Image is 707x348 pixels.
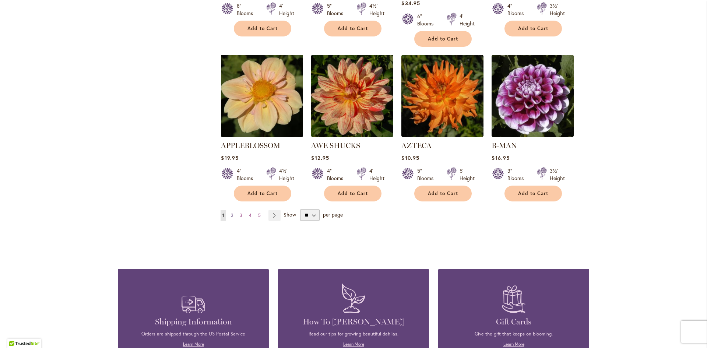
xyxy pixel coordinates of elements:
span: $16.95 [492,154,509,161]
span: Add to Cart [428,36,458,42]
button: Add to Cart [234,186,291,201]
img: AZTECA [401,55,483,137]
span: Add to Cart [518,190,548,197]
h4: Gift Cards [449,317,578,327]
div: 4" Blooms [237,167,257,182]
p: Orders are shipped through the US Postal Service [129,331,258,337]
button: Add to Cart [324,186,381,201]
div: 4½' Height [369,2,384,17]
div: 5" Blooms [417,167,438,182]
a: AWE SHUCKS [311,131,393,138]
a: 5 [256,210,263,221]
span: Add to Cart [428,190,458,197]
a: Learn More [183,341,204,347]
span: Add to Cart [338,190,368,197]
div: 4" Blooms [327,167,348,182]
span: $19.95 [221,154,238,161]
h4: How To [PERSON_NAME] [289,317,418,327]
span: Show [284,211,296,218]
p: Give the gift that keeps on blooming. [449,331,578,337]
span: 2 [231,212,233,218]
div: 5' Height [460,167,475,182]
div: 6" Blooms [417,13,438,27]
a: 4 [247,210,253,221]
span: Add to Cart [247,190,278,197]
span: $12.95 [311,154,329,161]
div: 8" Blooms [237,2,257,17]
span: 1 [222,212,224,218]
button: Add to Cart [234,21,291,36]
a: 2 [229,210,235,221]
span: Add to Cart [338,25,368,32]
iframe: Launch Accessibility Center [6,322,26,342]
button: Add to Cart [504,21,562,36]
a: B-MAN [492,131,574,138]
a: APPLEBLOSSOM [221,131,303,138]
span: $10.95 [401,154,419,161]
span: per page [323,211,343,218]
span: Add to Cart [518,25,548,32]
div: 4½' Height [279,167,294,182]
img: B-MAN [492,55,574,137]
img: APPLEBLOSSOM [221,55,303,137]
button: Add to Cart [324,21,381,36]
div: 5" Blooms [327,2,348,17]
button: Add to Cart [504,186,562,201]
span: 4 [249,212,252,218]
div: 3½' Height [550,2,565,17]
a: AZTECA [401,131,483,138]
span: 3 [240,212,242,218]
div: 4' Height [460,13,475,27]
a: 3 [238,210,244,221]
div: 4' Height [279,2,294,17]
div: 3½' Height [550,167,565,182]
a: Learn More [343,341,364,347]
div: 3" Blooms [507,167,528,182]
span: 5 [258,212,261,218]
a: B-MAN [492,141,517,150]
img: AWE SHUCKS [311,55,393,137]
button: Add to Cart [414,186,472,201]
div: 4" Blooms [507,2,528,17]
a: Learn More [503,341,524,347]
a: AWE SHUCKS [311,141,360,150]
div: 4' Height [369,167,384,182]
button: Add to Cart [414,31,472,47]
a: APPLEBLOSSOM [221,141,280,150]
h4: Shipping Information [129,317,258,327]
span: Add to Cart [247,25,278,32]
a: AZTECA [401,141,432,150]
p: Read our tips for growing beautiful dahlias. [289,331,418,337]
